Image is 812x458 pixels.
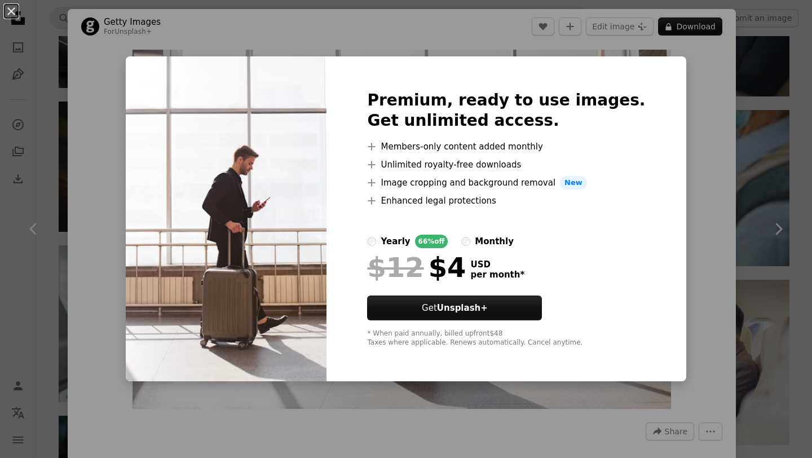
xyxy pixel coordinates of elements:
[367,140,645,153] li: Members-only content added monthly
[560,176,587,190] span: New
[437,303,488,313] strong: Unsplash+
[126,56,326,381] img: premium_photo-1683133694944-3d2b145adc3a
[367,237,376,246] input: yearly66%off
[367,194,645,208] li: Enhanced legal protections
[470,270,524,280] span: per month *
[367,253,466,282] div: $4
[367,176,645,190] li: Image cropping and background removal
[367,158,645,171] li: Unlimited royalty-free downloads
[367,253,423,282] span: $12
[415,235,448,248] div: 66% off
[367,296,542,320] button: GetUnsplash+
[381,235,410,248] div: yearly
[461,237,470,246] input: monthly
[470,259,524,270] span: USD
[475,235,514,248] div: monthly
[367,329,645,347] div: * When paid annually, billed upfront $48 Taxes where applicable. Renews automatically. Cancel any...
[367,90,645,131] h2: Premium, ready to use images. Get unlimited access.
